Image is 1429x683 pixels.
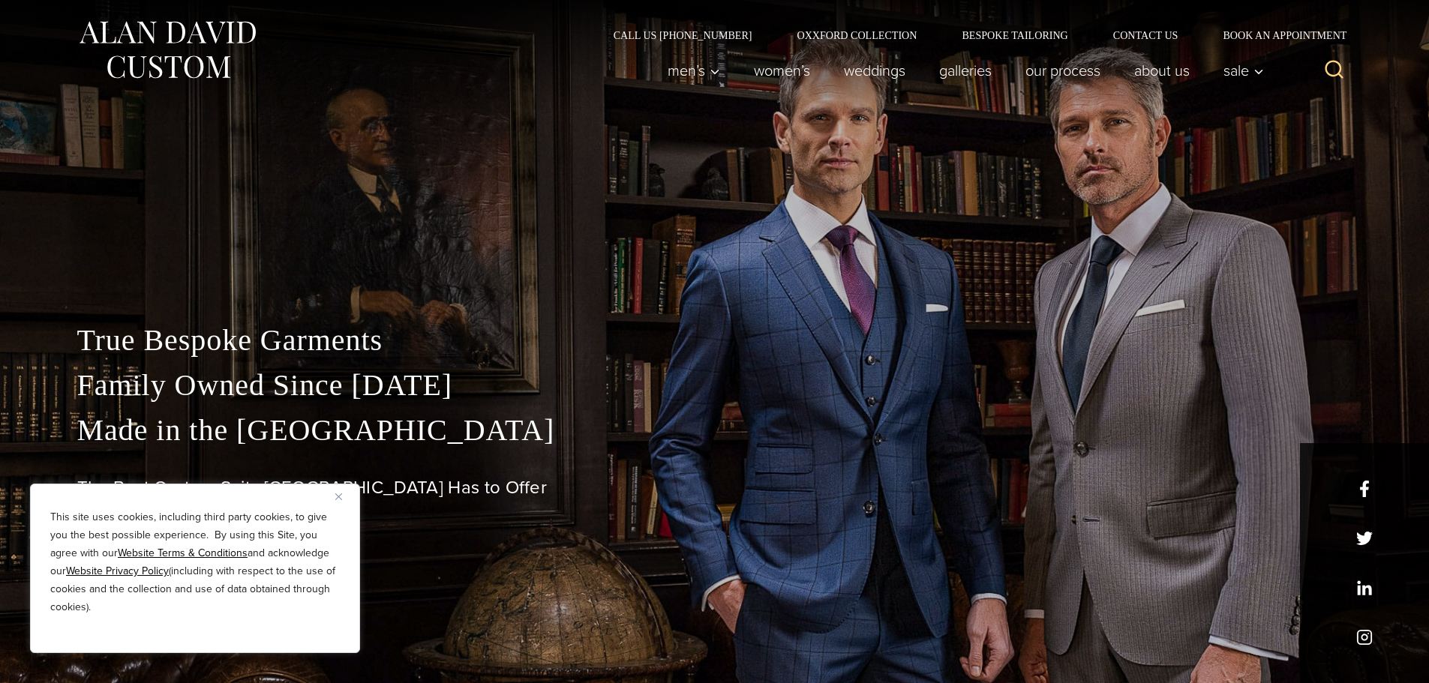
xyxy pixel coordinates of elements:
a: Website Terms & Conditions [118,545,248,561]
img: Alan David Custom [77,16,257,83]
img: Close [335,493,342,500]
a: About Us [1117,55,1206,85]
span: Sale [1223,63,1264,78]
a: Call Us [PHONE_NUMBER] [591,30,775,40]
h1: The Best Custom Suits [GEOGRAPHIC_DATA] Has to Offer [77,477,1352,499]
a: Contact Us [1091,30,1201,40]
a: Our Process [1008,55,1117,85]
p: This site uses cookies, including third party cookies, to give you the best possible experience. ... [50,508,340,616]
a: Bespoke Tailoring [939,30,1090,40]
a: Galleries [922,55,1008,85]
a: weddings [827,55,922,85]
a: Women’s [737,55,827,85]
a: Oxxford Collection [774,30,939,40]
button: Close [335,487,353,505]
nav: Secondary Navigation [591,30,1352,40]
nav: Primary Navigation [650,55,1271,85]
p: True Bespoke Garments Family Owned Since [DATE] Made in the [GEOGRAPHIC_DATA] [77,318,1352,453]
span: Men’s [668,63,720,78]
a: Book an Appointment [1200,30,1352,40]
button: View Search Form [1316,52,1352,88]
a: Website Privacy Policy [66,563,169,579]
